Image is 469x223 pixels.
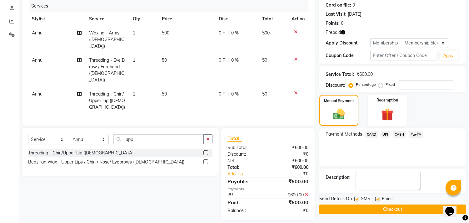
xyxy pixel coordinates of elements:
div: Balance : [223,207,268,214]
span: 500 [262,30,270,36]
div: Payable: [223,178,268,185]
div: Description: [326,174,351,181]
div: Threading - Chin/Upper Lip ([DEMOGRAPHIC_DATA]) [28,150,135,156]
span: 50 [262,91,267,97]
span: Prepaid [326,29,341,36]
div: Payments [227,186,308,192]
span: Annu [32,57,42,63]
label: Redemption [377,97,398,103]
span: Total [227,135,242,142]
div: Sub Total: [223,144,268,151]
span: 50 [162,57,167,63]
span: 0 F [219,30,225,36]
span: Annu [32,91,42,97]
div: ₹600.00 [268,158,313,164]
div: Coupon Code [326,52,370,59]
label: Percentage [356,82,376,87]
div: ₹600.00 [268,164,313,171]
div: Discount: [223,151,268,158]
img: _cash.svg [329,107,348,121]
th: Total [258,12,288,26]
span: Send Details On [319,195,352,203]
th: Disc [215,12,258,26]
div: ₹0 [268,151,313,158]
iframe: chat widget [443,198,463,217]
th: Price [158,12,215,26]
span: PayTM [409,131,424,138]
label: Manual Payment [324,98,354,104]
span: 1 [133,91,135,97]
div: Card on file: [326,2,351,8]
span: Threading - Eye Brow / Forehead ([DEMOGRAPHIC_DATA]) [89,57,125,83]
div: ₹0 [276,171,313,177]
span: 0 % [231,57,239,64]
span: 1 [133,30,135,36]
span: 50 [162,91,167,97]
div: Total: [223,164,268,171]
span: 0 F [219,91,225,97]
div: Apply Discount [326,40,370,46]
span: 0 % [231,30,239,36]
div: 0 [352,2,355,8]
span: | [227,91,229,97]
span: UPI [381,131,390,138]
span: | [227,57,229,64]
span: 500 [162,30,169,36]
div: ₹600.00 [268,199,313,206]
th: Stylist [28,12,85,26]
th: Service [85,12,129,26]
div: ₹600.00 [268,144,313,151]
span: Threading - Chin/Upper Lip ([DEMOGRAPHIC_DATA]) [89,91,125,110]
span: Payment Methods [326,131,362,137]
span: SMS [361,195,370,203]
div: ₹600.00 [357,71,373,78]
div: 0 [341,20,343,27]
span: 1 [133,57,135,63]
div: UPI [223,192,268,198]
input: Enter Offer / Coupon Code [370,51,437,60]
img: _gift.svg [377,107,397,122]
div: Service Total: [326,71,354,78]
span: 0 % [231,91,239,97]
div: ₹0 [268,207,313,214]
button: Apply [440,51,458,60]
div: Services [29,0,313,12]
div: [DATE] [348,11,361,18]
a: Add Tip [223,171,276,177]
div: Points: [326,20,340,27]
span: CASH [393,131,406,138]
button: Checkout [319,205,466,214]
th: Action [288,12,308,26]
div: ₹600.00 [268,178,313,185]
span: Annu [32,30,42,36]
input: Search or Scan [113,134,204,144]
span: Waxing - Arms ([DEMOGRAPHIC_DATA]) [89,30,124,49]
span: CARD [365,131,378,138]
div: Paid: [223,199,268,206]
div: Net: [223,158,268,164]
label: Fixed [386,82,395,87]
div: Last Visit: [326,11,347,18]
div: ₹600.00 [268,192,313,198]
span: 50 [262,57,267,63]
div: Beazilian Wax - Upper Lips / Chin / Nose/ Eyebrows ([DEMOGRAPHIC_DATA]) [28,159,184,165]
span: Email [382,195,392,203]
span: 0 F [219,57,225,64]
th: Qty [129,12,158,26]
div: Discount: [326,82,345,89]
span: | [227,30,229,36]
